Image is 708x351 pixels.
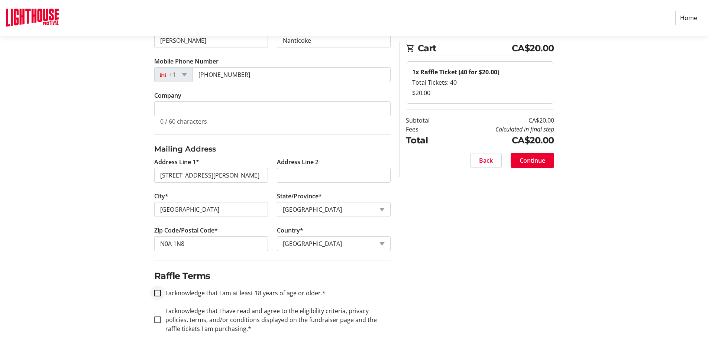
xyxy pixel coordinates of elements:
div: Total Tickets: 40 [412,78,548,87]
td: Total [406,134,449,147]
h3: Mailing Address [154,143,391,155]
td: CA$20.00 [449,134,554,147]
span: Back [479,156,493,165]
input: Address [154,168,268,183]
strong: 1x Raffle Ticket (40 for $20.00) [412,68,499,76]
td: Calculated in final step [449,125,554,134]
label: Country* [277,226,303,235]
button: Continue [511,153,554,168]
img: Lighthouse Festival's Logo [6,3,59,33]
input: City [154,202,268,217]
div: $20.00 [412,88,548,97]
label: Zip Code/Postal Code* [154,226,218,235]
input: Zip or Postal Code [154,236,268,251]
label: State/Province* [277,192,322,201]
a: Home [675,11,702,25]
label: I acknowledge that I have read and agree to the eligibility criteria, privacy policies, terms, an... [161,306,391,333]
label: I acknowledge that I am at least 18 years of age or older.* [161,289,326,298]
label: Address Line 2 [277,157,319,166]
label: Address Line 1* [154,157,199,166]
span: Cart [418,42,512,55]
td: Fees [406,125,449,134]
label: City* [154,192,168,201]
span: Continue [520,156,545,165]
label: Company [154,91,181,100]
label: Mobile Phone Number [154,57,219,66]
span: CA$20.00 [512,42,554,55]
td: Subtotal [406,116,449,125]
tr-character-limit: 0 / 60 characters [160,117,207,126]
button: Back [470,153,502,168]
input: (506) 234-5678 [193,67,391,82]
td: CA$20.00 [449,116,554,125]
h2: Raffle Terms [154,269,391,283]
